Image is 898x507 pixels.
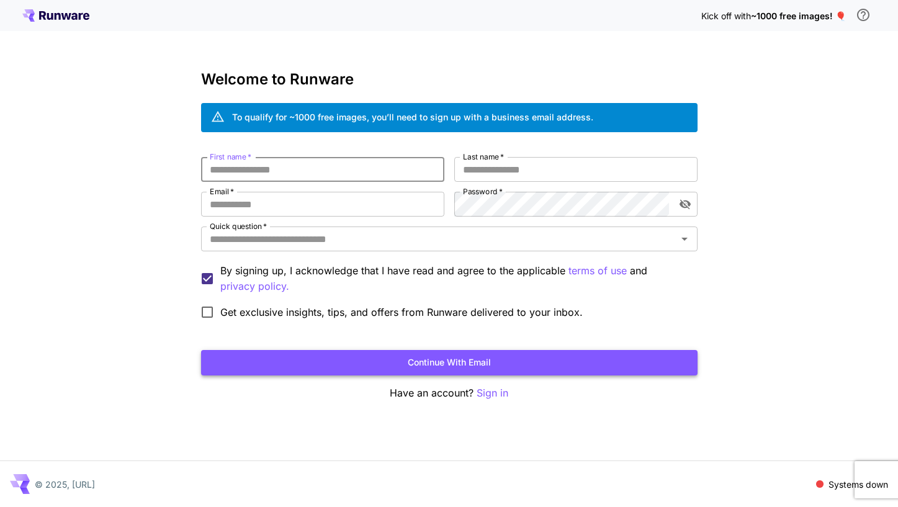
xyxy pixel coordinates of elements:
button: By signing up, I acknowledge that I have read and agree to the applicable and privacy policy. [568,263,627,279]
button: By signing up, I acknowledge that I have read and agree to the applicable terms of use and [220,279,289,294]
button: In order to qualify for free credit, you need to sign up with a business email address and click ... [851,2,876,27]
button: Sign in [477,385,508,401]
label: Password [463,186,503,197]
span: ~1000 free images! 🎈 [751,11,846,21]
label: First name [210,151,251,162]
div: To qualify for ~1000 free images, you’ll need to sign up with a business email address. [232,110,593,123]
span: Kick off with [701,11,751,21]
h3: Welcome to Runware [201,71,698,88]
p: © 2025, [URL] [35,478,95,491]
label: Quick question [210,221,267,231]
button: Continue with email [201,350,698,375]
label: Last name [463,151,504,162]
button: toggle password visibility [674,193,696,215]
button: Open [676,230,693,248]
p: Have an account? [201,385,698,401]
p: By signing up, I acknowledge that I have read and agree to the applicable and [220,263,688,294]
p: privacy policy. [220,279,289,294]
p: Systems down [828,478,888,491]
label: Email [210,186,234,197]
p: terms of use [568,263,627,279]
span: Get exclusive insights, tips, and offers from Runware delivered to your inbox. [220,305,583,320]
